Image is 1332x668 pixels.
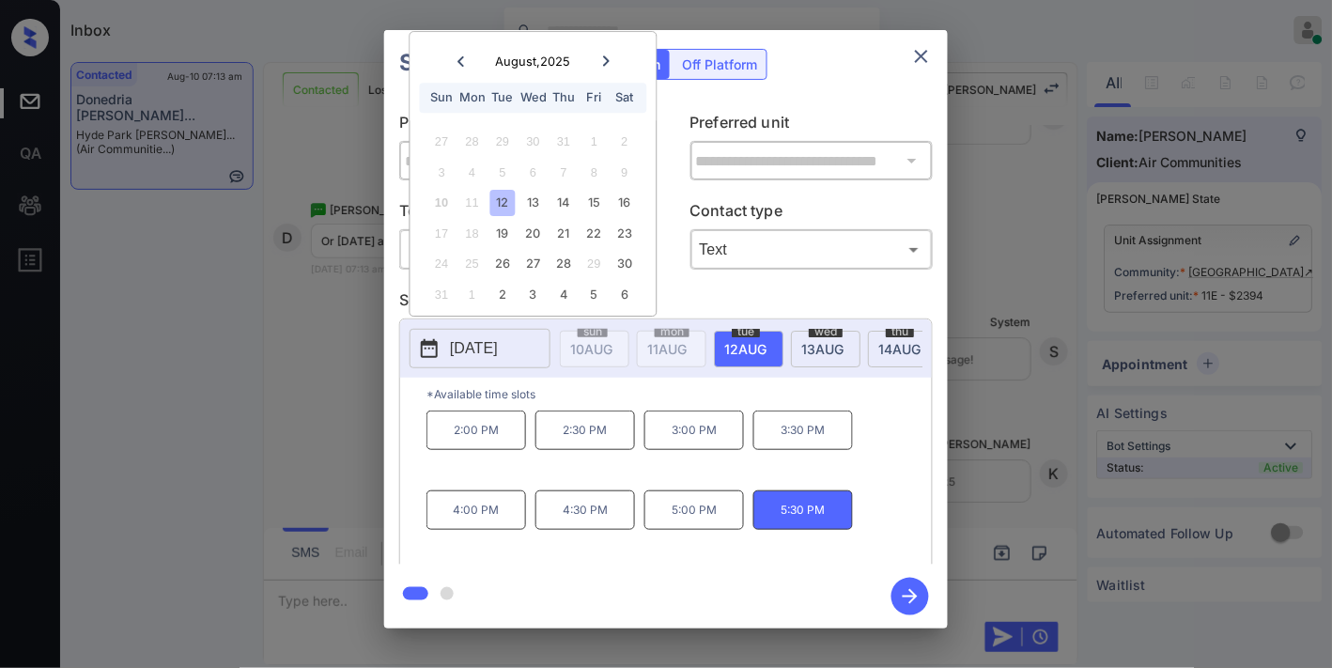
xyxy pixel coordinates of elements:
div: Not available Monday, September 1st, 2025 [459,282,485,307]
div: Not available Friday, August 8th, 2025 [581,160,607,185]
div: Choose Tuesday, August 26th, 2025 [490,252,516,277]
div: Choose Thursday, September 4th, 2025 [551,282,577,307]
div: Not available Wednesday, August 6th, 2025 [520,160,546,185]
p: 2:00 PM [426,411,526,450]
p: 4:00 PM [426,490,526,530]
p: 4:30 PM [535,490,635,530]
div: Choose Wednesday, August 27th, 2025 [520,252,546,277]
div: Choose Wednesday, August 20th, 2025 [520,221,546,246]
div: Not available Saturday, August 2nd, 2025 [612,130,637,155]
div: Choose Thursday, August 14th, 2025 [551,191,577,216]
div: Choose Tuesday, August 12th, 2025 [490,191,516,216]
div: Choose Wednesday, August 13th, 2025 [520,191,546,216]
p: Preferred unit [690,111,934,141]
span: 14 AUG [878,341,921,357]
div: Not available Tuesday, August 5th, 2025 [490,160,516,185]
p: 3:00 PM [644,411,744,450]
span: thu [886,326,914,337]
div: Choose Thursday, August 21st, 2025 [551,221,577,246]
div: Choose Friday, August 22nd, 2025 [581,221,607,246]
p: 5:30 PM [753,490,853,530]
button: btn-next [880,572,940,621]
div: date-select [868,331,937,367]
div: Sun [429,85,455,111]
div: Not available Thursday, August 7th, 2025 [551,160,577,185]
p: *Available time slots [426,378,932,411]
button: [DATE] [410,329,550,368]
div: Not available Friday, August 29th, 2025 [581,252,607,277]
div: Not available Sunday, July 27th, 2025 [429,130,455,155]
span: wed [809,326,843,337]
div: Not available Monday, August 25th, 2025 [459,252,485,277]
p: Contact type [690,199,934,229]
div: Not available Sunday, August 10th, 2025 [429,191,455,216]
div: Tue [490,85,516,111]
div: Not available Wednesday, July 30th, 2025 [520,130,546,155]
p: Select slot [399,288,933,318]
div: Text [695,234,929,265]
div: Not available Monday, August 4th, 2025 [459,160,485,185]
div: Choose Tuesday, September 2nd, 2025 [490,282,516,307]
p: [DATE] [450,337,498,360]
p: 3:30 PM [753,411,853,450]
div: Wed [520,85,546,111]
div: Not available Sunday, August 3rd, 2025 [429,160,455,185]
span: tue [732,326,760,337]
div: Not available Thursday, July 31st, 2025 [551,130,577,155]
div: Not available Monday, August 18th, 2025 [459,221,485,246]
p: Preferred community [399,111,643,141]
div: Choose Friday, September 5th, 2025 [581,282,607,307]
button: close [903,38,940,75]
div: Choose Saturday, August 30th, 2025 [612,252,637,277]
div: Fri [581,85,607,111]
div: Off Platform [673,50,767,79]
div: Not available Monday, August 11th, 2025 [459,191,485,216]
div: Not available Monday, July 28th, 2025 [459,130,485,155]
div: Not available Tuesday, July 29th, 2025 [490,130,516,155]
div: date-select [791,331,860,367]
div: In Person [404,234,638,265]
div: Choose Wednesday, September 3rd, 2025 [520,282,546,307]
div: Choose Friday, August 15th, 2025 [581,191,607,216]
p: 2:30 PM [535,411,635,450]
div: Not available Sunday, August 31st, 2025 [429,282,455,307]
p: Tour type [399,199,643,229]
p: 5:00 PM [644,490,744,530]
div: Choose Tuesday, August 19th, 2025 [490,221,516,246]
div: Thu [551,85,577,111]
div: month 2025-08 [416,127,650,310]
h2: Schedule Tour [384,30,576,96]
div: Sat [612,85,637,111]
div: Not available Friday, August 1st, 2025 [581,130,607,155]
div: Not available Saturday, August 9th, 2025 [612,160,637,185]
div: Not available Sunday, August 17th, 2025 [429,221,455,246]
span: 12 AUG [724,341,767,357]
div: Choose Saturday, August 23rd, 2025 [612,221,637,246]
div: date-select [714,331,783,367]
div: Not available Sunday, August 24th, 2025 [429,252,455,277]
div: Choose Saturday, August 16th, 2025 [612,191,637,216]
div: Choose Thursday, August 28th, 2025 [551,252,577,277]
div: Choose Saturday, September 6th, 2025 [612,282,637,307]
div: Mon [459,85,485,111]
span: 13 AUG [801,341,844,357]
